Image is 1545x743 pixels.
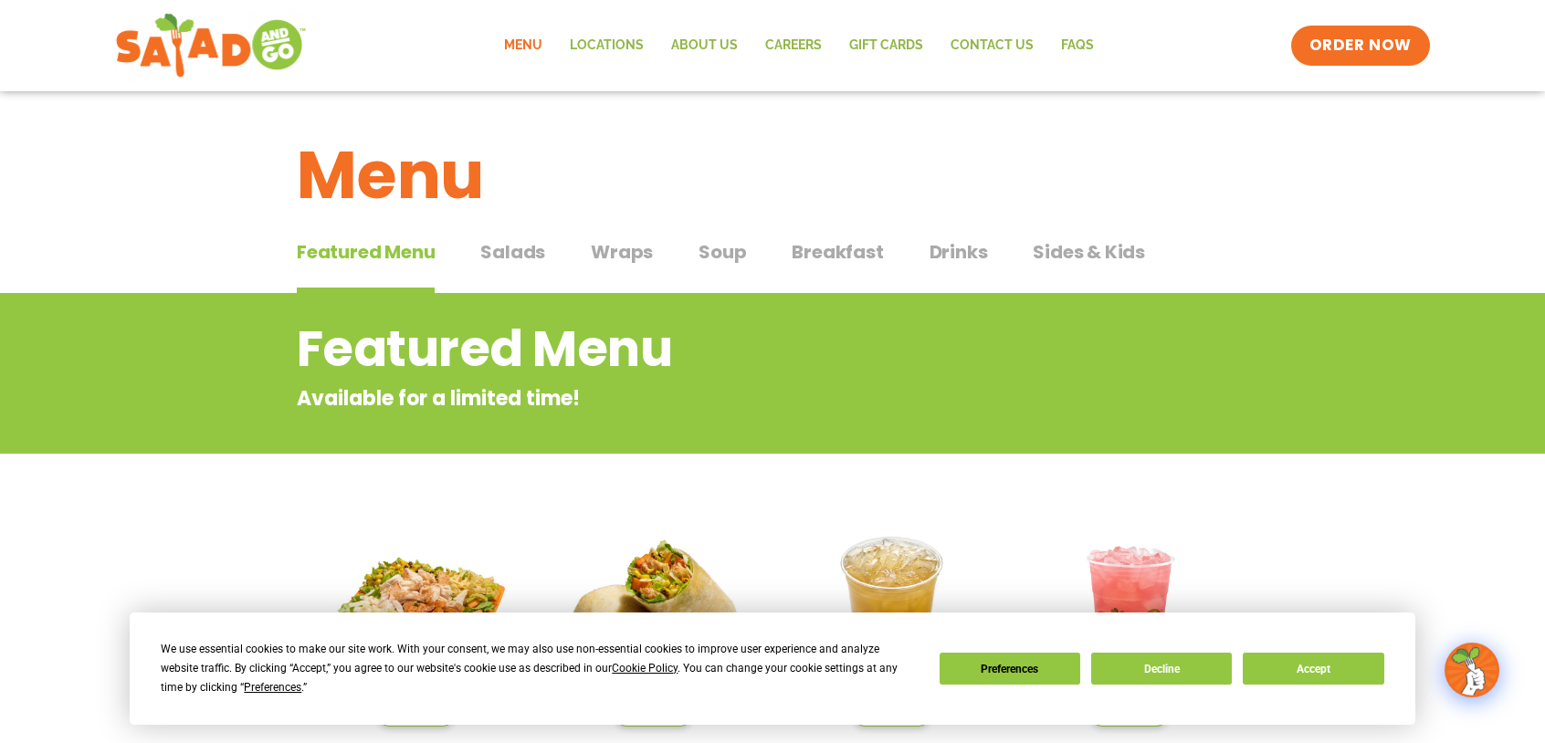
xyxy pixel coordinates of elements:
p: Available for a limited time! [297,383,1101,413]
button: Preferences [940,653,1080,685]
span: Soup [699,238,746,266]
img: Product photo for Southwest Harvest Salad [310,516,521,727]
button: Decline [1091,653,1232,685]
span: Featured Menu [297,238,435,266]
span: Wraps [591,238,653,266]
img: new-SAG-logo-768×292 [115,9,308,82]
img: Product photo for Blackberry Bramble Lemonade [1025,516,1235,727]
a: GIFT CARDS [836,25,937,67]
span: Cookie Policy [612,662,678,675]
div: We use essential cookies to make our site work. With your consent, we may also use non-essential ... [161,640,917,697]
img: wpChatIcon [1446,644,1498,696]
nav: Menu [490,25,1108,67]
span: Preferences [244,681,301,694]
span: Sides & Kids [1033,238,1145,266]
span: Salads [480,238,545,266]
img: Product photo for Southwest Harvest Wrap [549,516,760,727]
a: About Us [657,25,751,67]
img: Product photo for Apple Cider Lemonade [786,516,997,727]
div: Tabbed content [297,232,1248,294]
a: Contact Us [937,25,1047,67]
h1: Menu [297,126,1248,225]
span: Breakfast [792,238,883,266]
div: Cookie Consent Prompt [130,612,1415,725]
span: Drinks [930,238,988,266]
span: ORDER NOW [1309,35,1412,57]
a: ORDER NOW [1291,26,1430,66]
h2: Featured Menu [297,312,1101,386]
button: Accept [1243,653,1383,685]
a: Menu [490,25,556,67]
a: Locations [556,25,657,67]
a: Careers [751,25,836,67]
a: FAQs [1047,25,1108,67]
